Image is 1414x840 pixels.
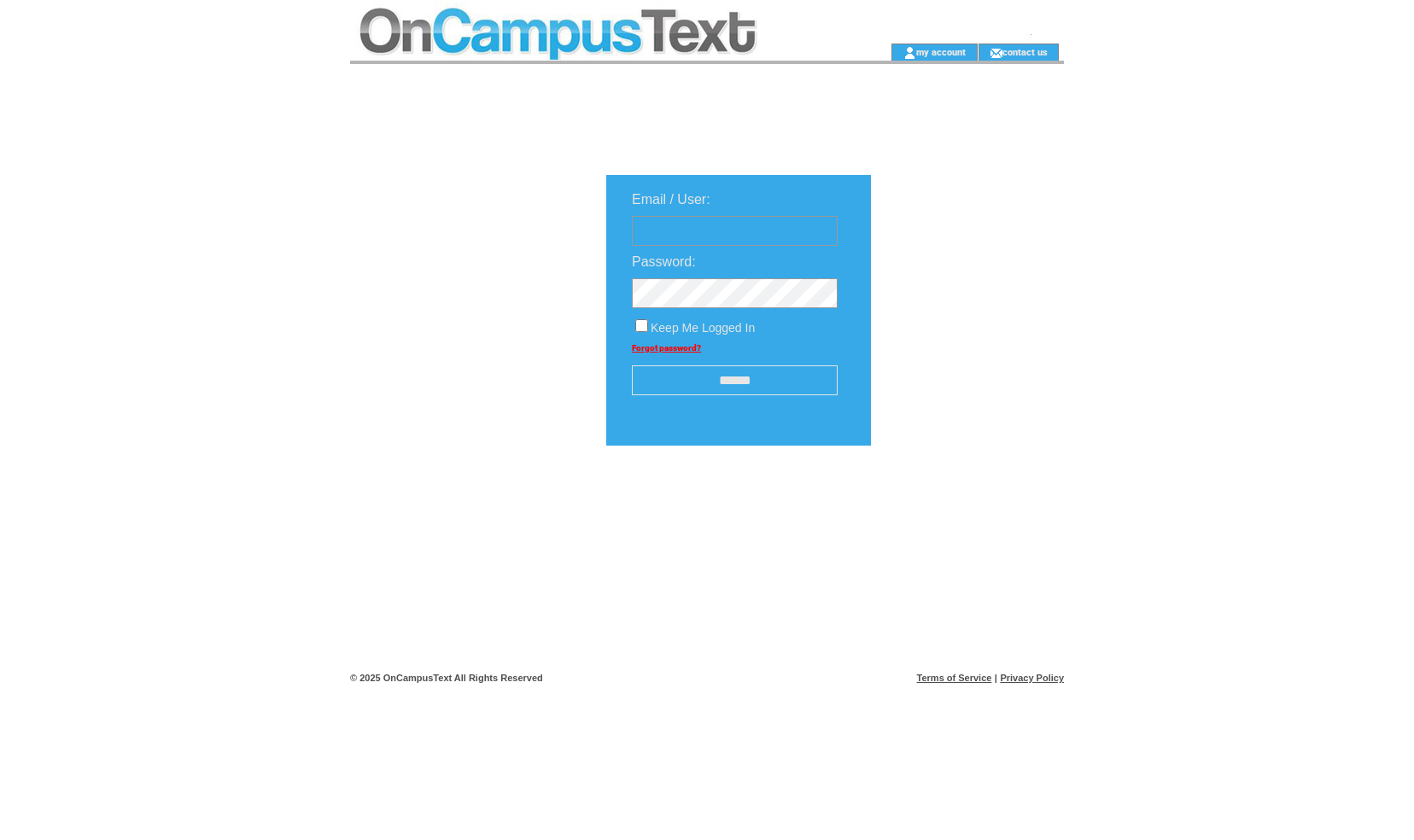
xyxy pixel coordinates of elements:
img: account_icon.gif [903,46,916,60]
a: Terms of Service [917,673,992,683]
a: my account [916,46,966,57]
span: Password: [632,254,696,269]
span: Keep Me Logged In [651,321,755,335]
a: Forgot password? [632,343,701,353]
span: | [995,673,997,683]
a: contact us [1002,46,1048,57]
span: © 2025 OnCampusText All Rights Reserved [350,673,543,683]
span: Email / User: [632,192,710,207]
img: contact_us_icon.gif [990,46,1002,60]
img: transparent.png [920,488,1006,510]
a: Privacy Policy [1000,673,1064,683]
